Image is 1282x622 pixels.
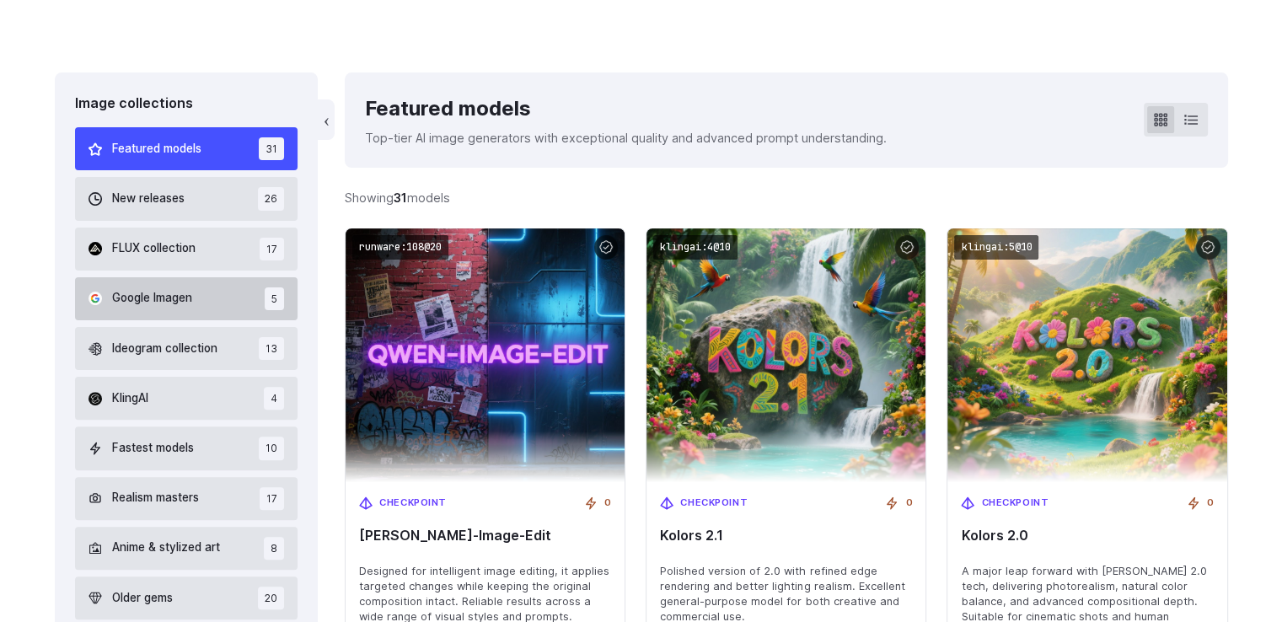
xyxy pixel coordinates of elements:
[260,487,284,510] span: 17
[365,128,887,147] p: Top-tier AI image generators with exceptional quality and advanced prompt understanding.
[258,187,284,210] span: 26
[112,340,217,358] span: Ideogram collection
[75,228,298,271] button: FLUX collection 17
[112,389,148,408] span: KlingAI
[75,477,298,520] button: Realism masters 17
[112,439,194,458] span: Fastest models
[604,496,611,511] span: 0
[259,437,284,459] span: 10
[961,528,1213,544] span: Kolors 2.0
[112,589,173,608] span: Older gems
[75,277,298,320] button: Google Imagen 5
[258,587,284,609] span: 20
[365,93,887,125] div: Featured models
[680,496,748,511] span: Checkpoint
[265,287,284,310] span: 5
[954,235,1038,260] code: klingai:5@10
[259,337,284,360] span: 13
[660,528,912,544] span: Kolors 2.1
[75,327,298,370] button: Ideogram collection 13
[75,377,298,420] button: KlingAI 4
[947,228,1226,482] img: Kolors 2.0
[394,190,407,205] strong: 31
[75,177,298,220] button: New releases 26
[905,496,912,511] span: 0
[264,387,284,410] span: 4
[260,238,284,260] span: 17
[112,489,199,507] span: Realism masters
[75,576,298,619] button: Older gems 20
[259,137,284,160] span: 31
[359,528,611,544] span: [PERSON_NAME]‑Image‑Edit
[75,527,298,570] button: Anime & stylized art 8
[346,228,625,482] img: Qwen‑Image‑Edit
[318,99,335,140] button: ‹
[75,426,298,469] button: Fastest models 10
[345,188,450,207] div: Showing models
[112,239,196,258] span: FLUX collection
[653,235,738,260] code: klingai:4@10
[646,228,925,482] img: Kolors 2.1
[352,235,448,260] code: runware:108@20
[75,93,298,115] div: Image collections
[112,539,220,557] span: Anime & stylized art
[112,289,192,308] span: Google Imagen
[981,496,1049,511] span: Checkpoint
[264,537,284,560] span: 8
[112,190,185,208] span: New releases
[112,140,201,158] span: Featured models
[75,127,298,170] button: Featured models 31
[379,496,447,511] span: Checkpoint
[1207,496,1214,511] span: 0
